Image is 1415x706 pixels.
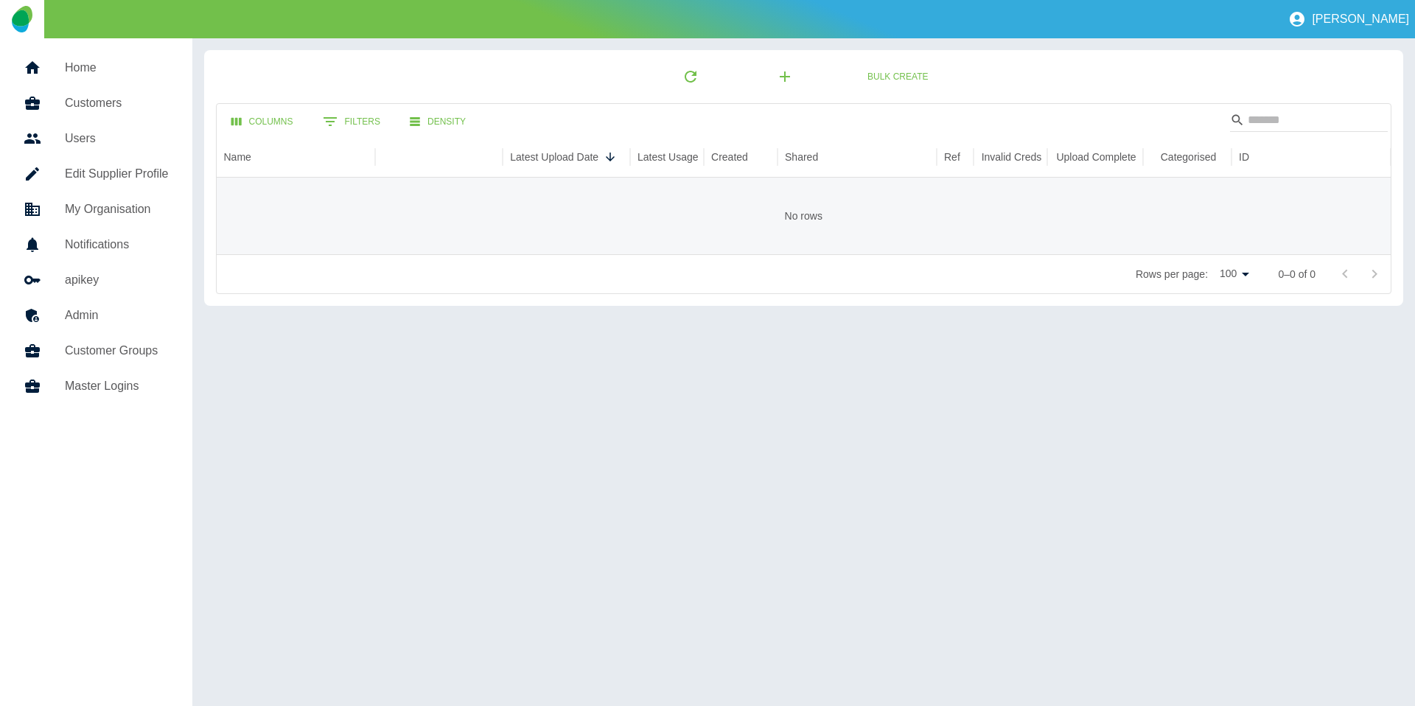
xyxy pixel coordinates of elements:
div: Search [1230,108,1388,135]
button: Show filters [311,107,392,136]
div: Upload Complete [1056,151,1136,163]
a: Customers [12,85,181,121]
h5: Home [65,59,169,77]
a: Notifications [12,227,181,262]
h5: Customers [65,94,169,112]
h5: Edit Supplier Profile [65,165,169,183]
p: 0–0 of 0 [1278,267,1316,282]
div: Name [224,151,251,163]
h5: Master Logins [65,377,169,395]
div: ID [1239,151,1249,163]
a: Master Logins [12,368,181,404]
div: Latest Upload Date [510,151,598,163]
h5: My Organisation [65,200,169,218]
h5: Notifications [65,236,169,254]
div: Created [711,151,748,163]
button: Sort [600,147,621,167]
img: Logo [12,6,32,32]
button: Select columns [220,108,305,136]
h5: apikey [65,271,169,289]
div: 100 [1214,263,1254,284]
a: My Organisation [12,192,181,227]
h5: Admin [65,307,169,324]
p: [PERSON_NAME] [1312,13,1409,26]
div: No rows [217,178,1391,254]
p: Rows per page: [1136,267,1208,282]
a: Users [12,121,181,156]
div: Invalid Creds [982,151,1042,163]
button: Bulk Create [856,63,940,91]
div: Shared [785,151,818,163]
button: Density [398,108,478,136]
div: Latest Usage [637,151,699,163]
a: Home [12,50,181,85]
a: Customer Groups [12,333,181,368]
h5: Users [65,130,169,147]
div: Ref [944,151,960,163]
button: [PERSON_NAME] [1282,4,1415,34]
div: Categorised [1161,151,1217,163]
h5: Customer Groups [65,342,169,360]
a: Edit Supplier Profile [12,156,181,192]
a: apikey [12,262,181,298]
a: Admin [12,298,181,333]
